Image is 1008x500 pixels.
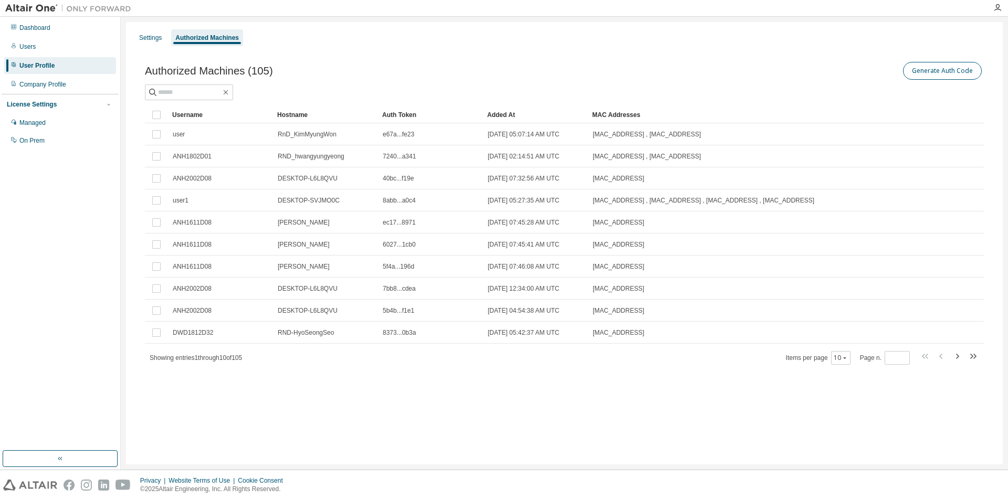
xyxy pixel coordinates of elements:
span: [MAC_ADDRESS] [593,284,644,293]
span: RND_hwangyungyeong [278,152,344,161]
span: [DATE] 07:45:41 AM UTC [488,240,560,249]
span: ANH1611D08 [173,218,212,227]
span: [MAC_ADDRESS] , [MAC_ADDRESS] [593,130,701,139]
div: Cookie Consent [238,476,289,485]
span: [DATE] 04:54:38 AM UTC [488,306,560,315]
div: Website Terms of Use [169,476,238,485]
span: [DATE] 02:14:51 AM UTC [488,152,560,161]
span: [DATE] 07:46:08 AM UTC [488,262,560,271]
span: 5b4b...f1e1 [383,306,414,315]
span: [DATE] 05:27:35 AM UTC [488,196,560,205]
div: Authorized Machines [175,34,239,42]
span: ANH2002D08 [173,306,212,315]
span: 5f4a...196d [383,262,414,271]
div: Company Profile [19,80,66,89]
span: Items per page [786,351,850,365]
img: Altair One [5,3,136,14]
span: [PERSON_NAME] [278,218,330,227]
p: © 2025 Altair Engineering, Inc. All Rights Reserved. [140,485,289,494]
img: altair_logo.svg [3,480,57,491]
span: [MAC_ADDRESS] [593,328,644,337]
span: DESKTOP-L6L8QVU [278,174,338,183]
div: User Profile [19,61,55,70]
div: Auth Token [382,107,479,123]
span: DESKTOP-L6L8QVU [278,306,338,315]
span: Page n. [860,351,910,365]
div: Hostname [277,107,374,123]
span: [MAC_ADDRESS] [593,218,644,227]
img: instagram.svg [81,480,92,491]
span: [PERSON_NAME] [278,240,330,249]
div: Users [19,42,36,51]
button: Generate Auth Code [903,62,982,80]
span: RnD_KimMyungWon [278,130,337,139]
span: [MAC_ADDRESS] [593,240,644,249]
span: e67a...fe23 [383,130,414,139]
span: [DATE] 07:45:28 AM UTC [488,218,560,227]
span: [DATE] 05:42:37 AM UTC [488,328,560,337]
span: ANH2002D08 [173,284,212,293]
span: ANH1611D08 [173,262,212,271]
div: Managed [19,119,46,127]
div: MAC Addresses [592,107,874,123]
span: Showing entries 1 through 10 of 105 [150,354,242,361]
span: 7240...a341 [383,152,416,161]
div: Username [172,107,269,123]
div: License Settings [7,100,57,109]
span: [DATE] 12:34:00 AM UTC [488,284,560,293]
span: user1 [173,196,188,205]
span: [MAC_ADDRESS] , [MAC_ADDRESS] [593,152,701,161]
span: [MAC_ADDRESS] , [MAC_ADDRESS] , [MAC_ADDRESS] , [MAC_ADDRESS] [593,196,814,205]
span: DWD1812D32 [173,328,213,337]
span: [DATE] 07:32:56 AM UTC [488,174,560,183]
span: user [173,130,185,139]
div: Dashboard [19,24,50,32]
span: ec17...8971 [383,218,416,227]
span: [PERSON_NAME] [278,262,330,271]
div: On Prem [19,136,45,145]
span: ANH2002D08 [173,174,212,183]
span: 7bb8...cdea [383,284,416,293]
img: facebook.svg [64,480,75,491]
img: youtube.svg [115,480,131,491]
span: 8abb...a0c4 [383,196,416,205]
span: RND-HyoSeongSeo [278,328,334,337]
img: linkedin.svg [98,480,109,491]
span: DESKTOP-L6L8QVU [278,284,338,293]
div: Settings [139,34,162,42]
span: ANH1611D08 [173,240,212,249]
span: 8373...0b3a [383,328,416,337]
div: Privacy [140,476,169,485]
span: Authorized Machines (105) [145,65,273,77]
span: 6027...1cb0 [383,240,416,249]
span: [MAC_ADDRESS] [593,174,644,183]
span: 40bc...f19e [383,174,414,183]
span: [DATE] 05:07:14 AM UTC [488,130,560,139]
span: [MAC_ADDRESS] [593,262,644,271]
span: ANH1802D01 [173,152,212,161]
div: Added At [487,107,584,123]
span: DESKTOP-SVJMO0C [278,196,340,205]
span: [MAC_ADDRESS] [593,306,644,315]
button: 10 [834,354,848,362]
